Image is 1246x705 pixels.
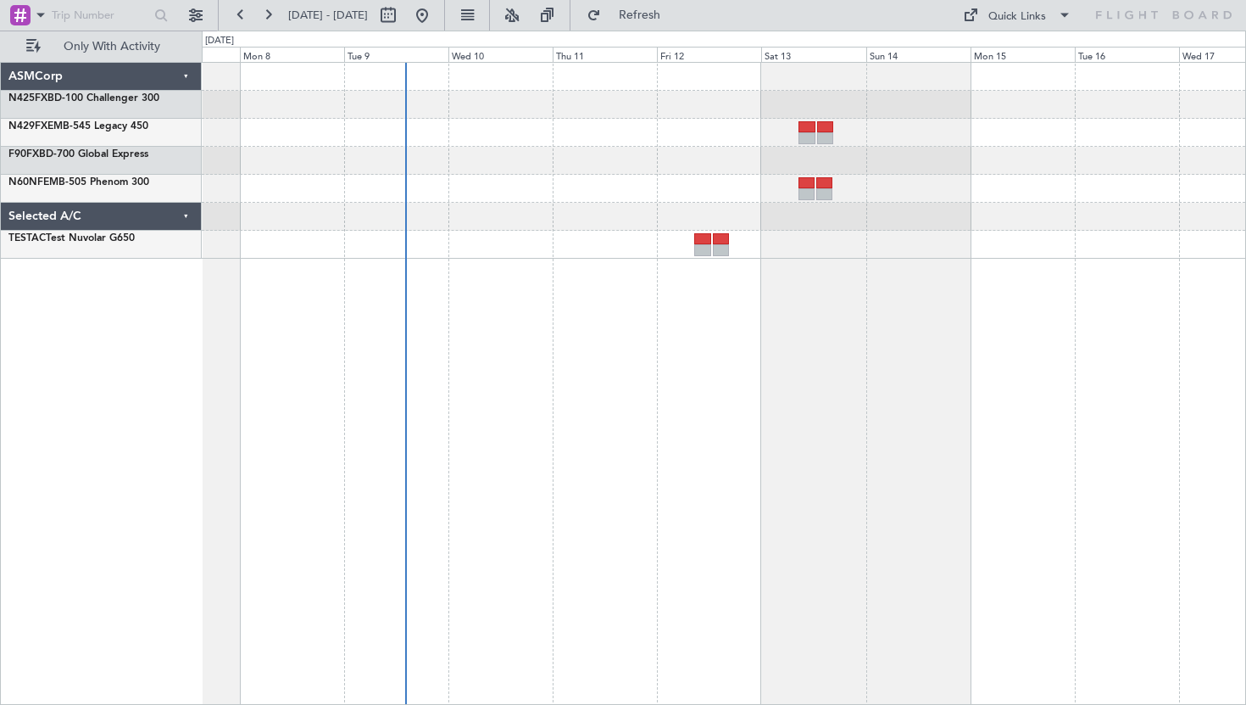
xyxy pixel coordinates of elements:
[8,149,39,159] span: F90FX
[1075,47,1179,62] div: Tue 16
[988,8,1046,25] div: Quick Links
[8,93,47,104] span: N425FX
[8,177,149,187] a: N60NFEMB-505 Phenom 300
[288,8,368,23] span: [DATE] - [DATE]
[52,3,146,28] input: Trip Number
[44,41,179,53] span: Only With Activity
[240,47,344,62] div: Mon 8
[8,93,159,104] a: N425FXBD-100 Challenger 300
[761,47,865,62] div: Sat 13
[8,121,148,131] a: N429FXEMB-545 Legacy 450
[954,2,1080,29] button: Quick Links
[8,233,135,243] a: TESTACTest Nuvolar G650
[604,9,676,21] span: Refresh
[448,47,553,62] div: Wed 10
[971,47,1075,62] div: Mon 15
[579,2,681,29] button: Refresh
[344,47,448,62] div: Tue 9
[866,47,971,62] div: Sun 14
[8,233,46,243] span: TESTAC
[8,177,43,187] span: N60NF
[205,34,234,48] div: [DATE]
[8,121,47,131] span: N429FX
[553,47,657,62] div: Thu 11
[657,47,761,62] div: Fri 12
[19,33,184,60] button: Only With Activity
[8,149,148,159] a: F90FXBD-700 Global Express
